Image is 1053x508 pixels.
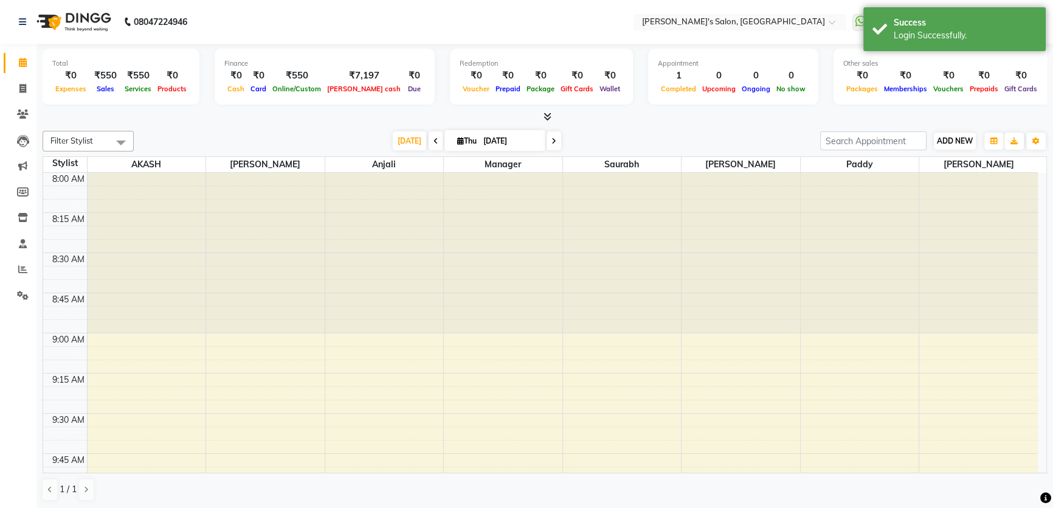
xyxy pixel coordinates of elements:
[919,157,1038,172] span: [PERSON_NAME]
[739,69,773,83] div: 0
[444,157,562,172] span: Manager
[393,131,426,150] span: [DATE]
[563,157,682,172] span: Saurabh
[739,85,773,93] span: Ongoing
[881,69,930,83] div: ₹0
[269,69,324,83] div: ₹550
[31,5,114,39] img: logo
[154,85,190,93] span: Products
[50,374,87,386] div: 9:15 AM
[658,58,809,69] div: Appointment
[894,16,1037,29] div: Success
[843,69,881,83] div: ₹0
[773,69,809,83] div: 0
[934,133,976,150] button: ADD NEW
[492,85,523,93] span: Prepaid
[94,85,117,93] span: Sales
[224,69,247,83] div: ₹0
[454,136,480,145] span: Thu
[699,85,739,93] span: Upcoming
[50,454,87,467] div: 9:45 AM
[134,5,187,39] b: 08047224946
[523,69,558,83] div: ₹0
[52,58,190,69] div: Total
[843,85,881,93] span: Packages
[269,85,324,93] span: Online/Custom
[894,29,1037,42] div: Login Successfully.
[558,85,596,93] span: Gift Cards
[405,85,424,93] span: Due
[1001,69,1040,83] div: ₹0
[699,69,739,83] div: 0
[1001,85,1040,93] span: Gift Cards
[88,157,206,172] span: AKASH
[523,85,558,93] span: Package
[682,157,800,172] span: [PERSON_NAME]
[596,85,623,93] span: Wallet
[60,483,77,496] span: 1 / 1
[247,85,269,93] span: Card
[558,69,596,83] div: ₹0
[206,157,325,172] span: [PERSON_NAME]
[460,69,492,83] div: ₹0
[247,69,269,83] div: ₹0
[224,58,425,69] div: Finance
[50,253,87,266] div: 8:30 AM
[930,69,967,83] div: ₹0
[460,58,623,69] div: Redemption
[50,173,87,186] div: 8:00 AM
[596,69,623,83] div: ₹0
[820,131,927,150] input: Search Appointment
[801,157,919,172] span: Paddy
[89,69,122,83] div: ₹550
[224,85,247,93] span: Cash
[122,69,154,83] div: ₹550
[773,85,809,93] span: No show
[325,157,444,172] span: Anjali
[930,85,967,93] span: Vouchers
[50,213,87,226] div: 8:15 AM
[967,69,1001,83] div: ₹0
[50,293,87,306] div: 8:45 AM
[50,414,87,426] div: 9:30 AM
[843,58,1040,69] div: Other sales
[404,69,425,83] div: ₹0
[52,69,89,83] div: ₹0
[50,136,93,145] span: Filter Stylist
[492,69,523,83] div: ₹0
[967,85,1001,93] span: Prepaids
[460,85,492,93] span: Voucher
[52,85,89,93] span: Expenses
[937,136,973,145] span: ADD NEW
[324,85,404,93] span: [PERSON_NAME] cash
[658,85,699,93] span: Completed
[480,132,540,150] input: 2025-09-04
[658,69,699,83] div: 1
[881,85,930,93] span: Memberships
[43,157,87,170] div: Stylist
[154,69,190,83] div: ₹0
[122,85,154,93] span: Services
[324,69,404,83] div: ₹7,197
[50,333,87,346] div: 9:00 AM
